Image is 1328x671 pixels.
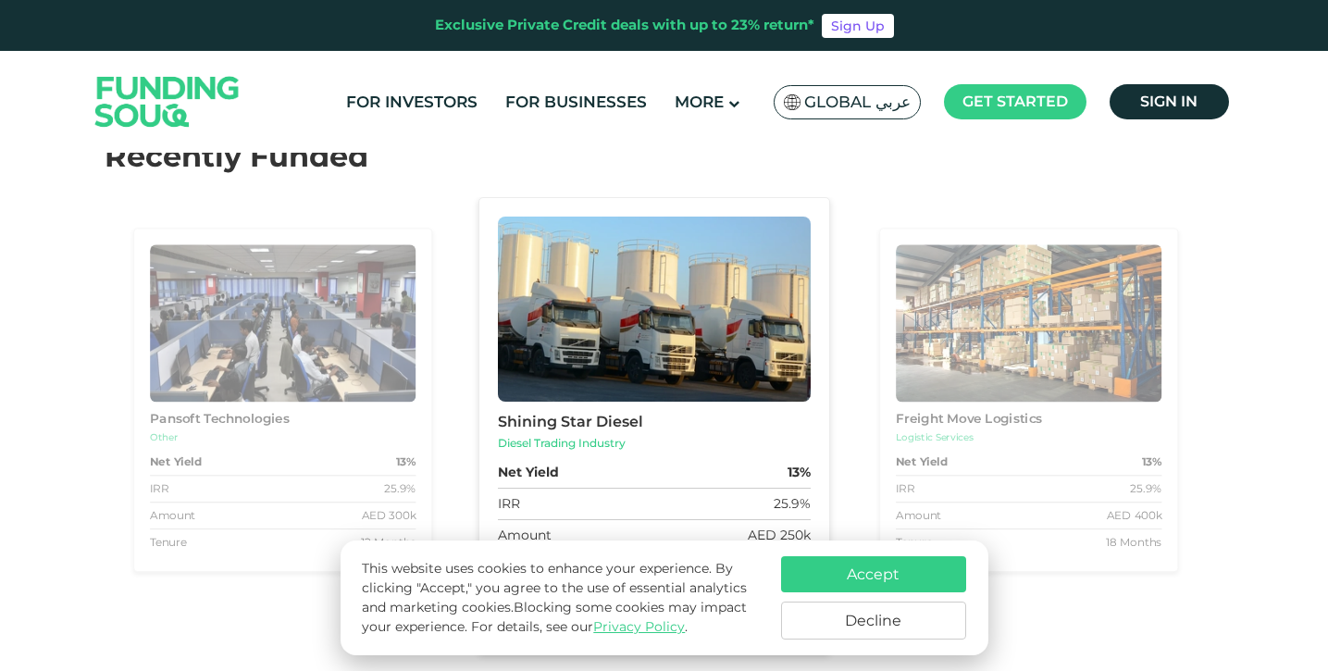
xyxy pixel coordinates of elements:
img: SA Flag [784,94,801,110]
div: IRR [896,480,914,497]
div: AED 300k [361,507,416,524]
div: Freight Move Logistics [896,410,1161,429]
div: Amount [149,507,194,524]
a: For Businesses [501,87,652,118]
img: Business Image [896,244,1161,402]
span: More [675,93,724,111]
a: Privacy Policy [593,618,685,635]
div: Pansoft Technologies [149,410,415,429]
span: Recently Funded [105,138,368,174]
strong: 13% [787,463,810,482]
span: Global عربي [804,92,911,113]
div: Logistic Services [896,430,1161,444]
span: Blocking some cookies may impact your experience. [362,599,747,635]
a: Sign in [1110,84,1229,119]
div: Tenure [896,534,933,551]
button: Accept [781,556,966,592]
div: Shining Star Diesel [497,411,810,433]
div: IRR [149,480,168,497]
div: AED 250k [747,526,810,545]
span: Get started [962,93,1068,110]
strong: Net Yield [497,463,558,482]
span: Sign in [1140,93,1198,110]
div: 25.9% [773,494,810,514]
strong: Net Yield [149,454,201,470]
div: Tenure [149,534,186,551]
strong: 13% [395,454,415,470]
div: Amount [896,507,941,524]
p: This website uses cookies to enhance your experience. By clicking "Accept," you agree to the use ... [362,559,762,637]
strong: Net Yield [896,454,948,470]
div: 12 Months [360,534,416,551]
div: AED 400k [1107,507,1162,524]
div: 25.9% [1130,480,1161,497]
div: 25.9% [384,480,416,497]
strong: 13% [1142,454,1161,470]
span: For details, see our . [471,618,688,635]
button: Decline [781,602,966,640]
div: IRR [497,494,519,514]
img: Business Image [149,244,415,402]
div: Amount [497,526,551,545]
div: Exclusive Private Credit deals with up to 23% return* [435,15,814,36]
div: Other [149,430,415,444]
div: Diesel Trading Industry [497,435,810,452]
div: 18 Months [1106,534,1161,551]
img: Logo [77,55,258,148]
img: Business Image [497,217,810,402]
a: Sign Up [822,14,894,38]
a: For Investors [341,87,482,118]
